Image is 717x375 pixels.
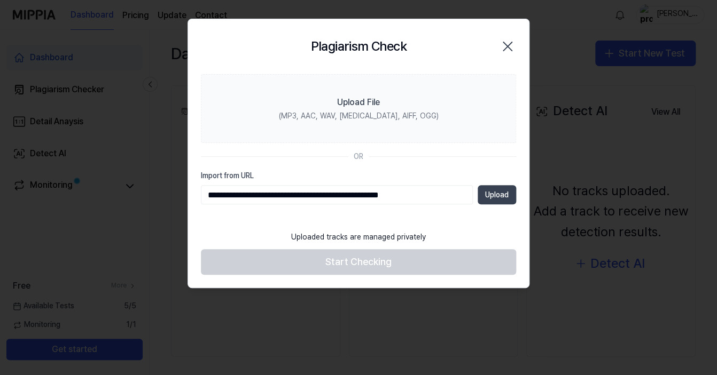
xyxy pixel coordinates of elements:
div: Uploaded tracks are managed privately [285,226,432,249]
div: Upload File [337,96,380,109]
button: Upload [478,185,516,204]
div: OR [354,151,363,162]
label: Import from URL [201,171,516,181]
div: (MP3, AAC, WAV, [MEDICAL_DATA], AIFF, OGG) [279,111,439,122]
h2: Plagiarism Check [310,36,406,57]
